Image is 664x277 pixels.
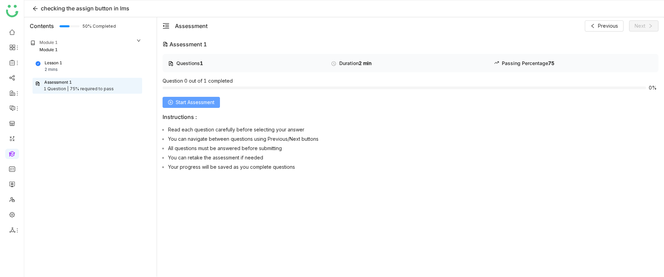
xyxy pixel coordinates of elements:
[629,20,658,31] button: Next
[168,163,658,170] li: Your progress will be saved as you complete questions
[176,60,200,66] span: Questions
[176,99,214,106] span: Start Assessment
[502,60,548,66] span: Passing Percentage
[359,60,371,66] span: 2 min
[163,22,169,29] span: menu-fold
[163,22,169,30] button: menu-fold
[44,86,68,92] div: 1 Question |
[649,85,658,90] span: 0%
[39,47,58,53] div: Module 1
[45,60,62,66] div: Lesson 1
[331,61,336,66] img: type
[598,22,618,30] span: Previous
[168,145,658,151] li: All questions must be answered before submitting
[168,154,658,160] li: You can retake the assessment if needed
[163,78,658,91] div: Question 0 out of 1 completed
[39,39,58,46] div: Module 1
[45,66,58,73] div: 2 mins
[168,126,658,132] li: Read each question carefully before selecting your answer
[163,97,220,108] button: Start Assessment
[548,60,554,66] span: 75
[175,22,207,30] div: Assessment
[26,35,146,58] div: Module 1Module 1
[70,86,114,92] div: 75% required to pass
[30,22,54,30] div: Contents
[44,79,72,86] div: Assessment 1
[163,113,658,120] p: Instructions :
[35,81,40,86] img: assessment.svg
[168,61,174,66] img: type
[163,40,658,48] div: Assessment 1
[82,24,91,28] span: 50% Completed
[6,5,18,17] img: logo
[41,5,129,12] span: checking the assign button in lms
[163,41,168,47] img: type
[585,20,624,31] button: Previous
[339,60,359,66] span: Duration
[168,135,658,142] li: You can navigate between questions using Previous/Next buttons
[200,60,203,66] span: 1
